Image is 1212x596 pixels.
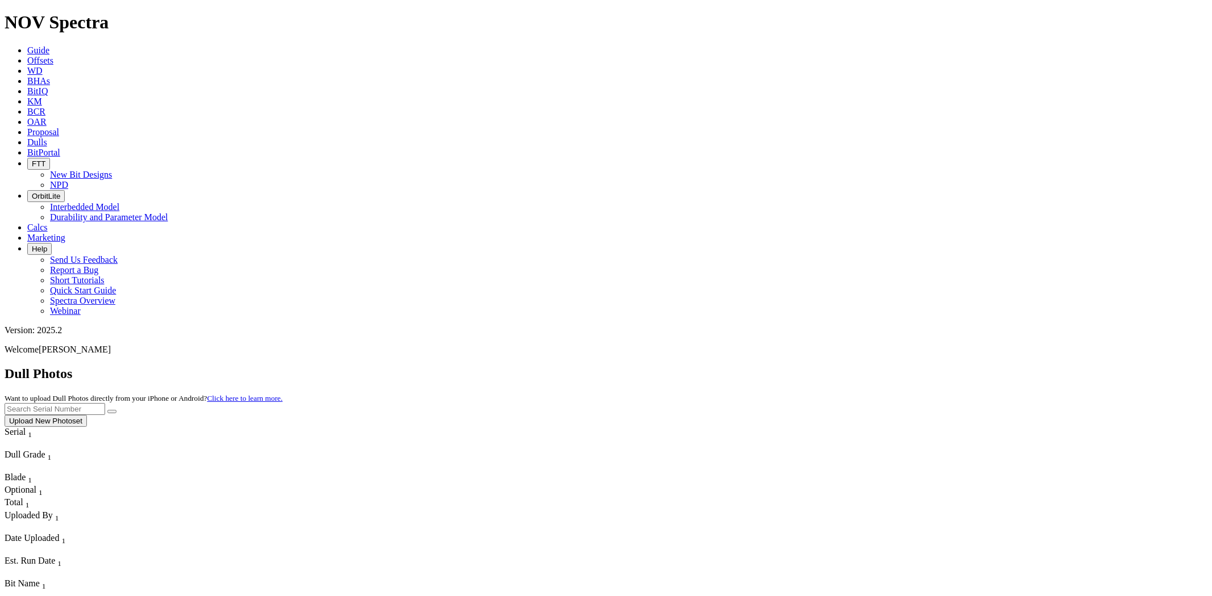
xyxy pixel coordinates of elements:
[27,107,45,116] a: BCR
[27,45,49,55] a: Guide
[27,56,53,65] a: Offsets
[27,66,43,75] a: WD
[5,427,26,436] span: Serial
[50,202,119,212] a: Interbedded Model
[5,533,59,543] span: Date Uploaded
[50,180,68,190] a: NPD
[5,497,44,510] div: Sort None
[39,345,111,354] span: [PERSON_NAME]
[5,556,55,565] span: Est. Run Date
[48,453,52,461] sub: 1
[32,192,60,200] span: OrbitLite
[5,485,44,497] div: Sort None
[27,76,50,86] a: BHAs
[28,430,32,439] sub: 1
[5,556,84,568] div: Est. Run Date Sort None
[50,306,81,316] a: Webinar
[50,296,115,305] a: Spectra Overview
[27,137,47,147] a: Dulls
[50,275,105,285] a: Short Tutorials
[5,545,90,556] div: Column Menu
[5,485,36,494] span: Optional
[5,497,23,507] span: Total
[50,265,98,275] a: Report a Bug
[5,533,90,556] div: Sort None
[5,345,1207,355] p: Welcome
[5,12,1207,33] h1: NOV Spectra
[27,223,48,232] a: Calcs
[5,472,26,482] span: Blade
[5,578,40,588] span: Bit Name
[61,533,65,543] span: Sort None
[61,536,65,545] sub: 1
[5,568,84,578] div: Column Menu
[50,286,116,295] a: Quick Start Guide
[5,366,1207,381] h2: Dull Photos
[27,127,59,137] a: Proposal
[55,514,59,522] sub: 1
[28,476,32,484] sub: 1
[5,578,136,591] div: Bit Name Sort None
[27,243,52,255] button: Help
[5,427,53,439] div: Serial Sort None
[5,439,53,450] div: Column Menu
[27,233,65,242] a: Marketing
[50,212,168,222] a: Durability and Parameter Model
[55,510,59,520] span: Sort None
[27,148,60,157] a: BitPortal
[5,462,84,472] div: Column Menu
[42,578,46,588] span: Sort None
[26,497,30,507] span: Sort None
[28,472,32,482] span: Sort None
[5,533,90,545] div: Date Uploaded Sort None
[32,245,47,253] span: Help
[5,556,84,578] div: Sort None
[27,96,42,106] a: KM
[5,497,44,510] div: Total Sort None
[39,485,43,494] span: Sort None
[50,255,118,265] a: Send Us Feedback
[5,403,105,415] input: Search Serial Number
[28,427,32,436] span: Sort None
[5,450,84,472] div: Sort None
[32,160,45,168] span: FTT
[42,582,46,590] sub: 1
[5,325,1207,335] div: Version: 2025.2
[50,170,112,179] a: New Bit Designs
[5,415,87,427] button: Upload New Photoset
[26,501,30,510] sub: 1
[48,450,52,459] span: Sort None
[5,510,136,533] div: Sort None
[57,556,61,565] span: Sort None
[27,117,47,127] a: OAR
[5,472,44,485] div: Blade Sort None
[5,450,84,462] div: Dull Grade Sort None
[39,488,43,497] sub: 1
[27,158,50,170] button: FTT
[5,510,136,523] div: Uploaded By Sort None
[5,485,44,497] div: Optional Sort None
[5,427,53,450] div: Sort None
[5,510,53,520] span: Uploaded By
[207,394,283,402] a: Click here to learn more.
[27,86,48,96] a: BitIQ
[57,559,61,568] sub: 1
[27,190,65,202] button: OrbitLite
[5,450,45,459] span: Dull Grade
[5,472,44,485] div: Sort None
[5,394,282,402] small: Want to upload Dull Photos directly from your iPhone or Android?
[5,523,136,533] div: Column Menu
